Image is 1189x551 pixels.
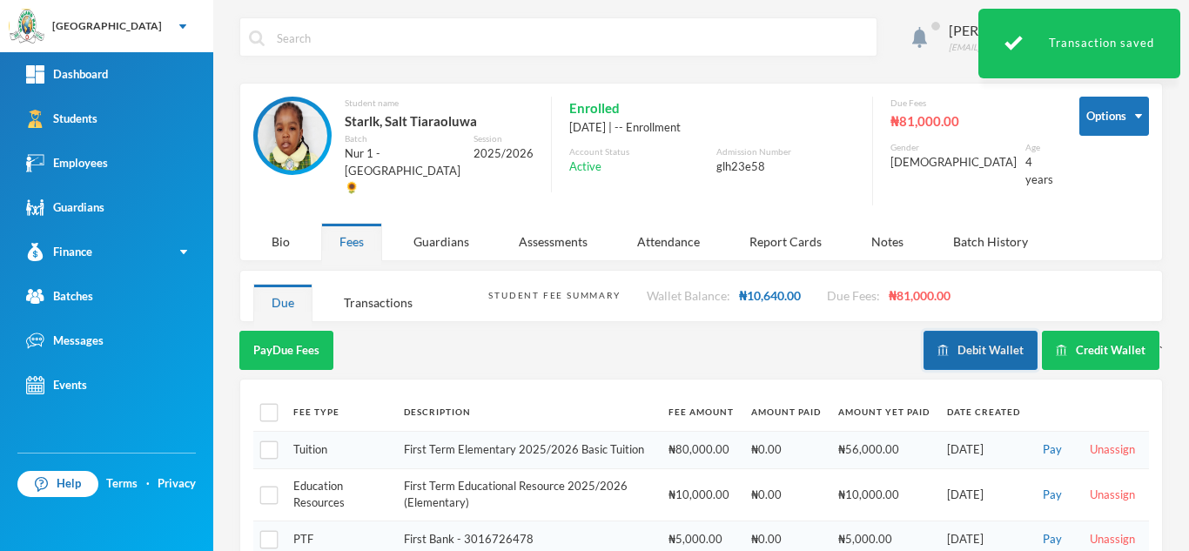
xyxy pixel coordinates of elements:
button: Options [1079,97,1149,136]
div: [DATE] | -- Enrollment [569,119,855,137]
span: Wallet Balance: [647,288,730,303]
div: Notes [853,223,922,260]
div: Guardians [26,198,104,217]
div: Session [474,132,534,145]
td: [DATE] [938,432,1029,469]
button: Debit Wallet [924,331,1038,370]
div: · [146,475,150,493]
span: Due Fees: [827,288,880,303]
img: logo [10,10,44,44]
button: Pay [1038,440,1067,460]
div: Admission Number [716,145,855,158]
img: search [249,30,265,46]
td: ₦10,000.00 [660,468,742,521]
th: Description [395,393,660,432]
th: Fee Type [285,393,395,432]
a: Privacy [158,475,196,493]
div: Bio [253,223,308,260]
span: ₦10,640.00 [739,288,801,303]
div: Report Cards [731,223,840,260]
td: First Term Elementary 2025/2026 Basic Tuition [395,432,660,469]
td: ₦80,000.00 [660,432,742,469]
div: Attendance [619,223,718,260]
div: Assessments [500,223,606,260]
th: Fee Amount [660,393,742,432]
div: Batch History [935,223,1046,260]
div: [DEMOGRAPHIC_DATA] [890,154,1017,171]
button: Pay [1038,530,1067,549]
div: Messages [26,332,104,350]
td: ₦10,000.00 [830,468,938,521]
div: Nur 1 - [GEOGRAPHIC_DATA]🌻 [345,145,460,197]
div: Batch [345,132,460,145]
button: Unassign [1085,486,1140,505]
img: STUDENT [258,101,327,171]
div: Transactions [326,284,431,321]
button: Unassign [1085,530,1140,549]
div: 4 years [1025,154,1053,188]
button: Pay [1038,486,1067,505]
div: Age [1025,141,1053,154]
td: ₦0.00 [742,432,830,469]
th: Amount Paid [742,393,830,432]
span: Enrolled [569,97,620,119]
th: Date Created [938,393,1029,432]
div: [GEOGRAPHIC_DATA] [52,18,162,34]
input: Search [275,18,868,57]
div: glh23e58 [716,158,855,176]
div: Starlk, Salt Tiaraoluwa [345,110,534,132]
span: ₦81,000.00 [889,288,951,303]
div: ₦81,000.00 [890,110,1053,132]
span: Active [569,158,601,176]
div: Account Status [569,145,708,158]
a: Terms [106,475,138,493]
div: Students [26,110,97,128]
div: Dashboard [26,65,108,84]
div: 2025/2026 [474,145,534,163]
th: Amount Yet Paid [830,393,938,432]
td: ₦56,000.00 [830,432,938,469]
div: [EMAIL_ADDRESS][DOMAIN_NAME] [949,41,1095,54]
div: Transaction saved [978,9,1180,78]
td: First Term Educational Resource 2025/2026 (Elementary) [395,468,660,521]
button: PayDue Fees [239,331,333,370]
div: ` [924,331,1163,370]
button: Credit Wallet [1042,331,1159,370]
button: Unassign [1085,440,1140,460]
div: Guardians [395,223,487,260]
div: Batches [26,287,93,306]
td: Education Resources [285,468,395,521]
div: Finance [26,243,92,261]
td: ₦0.00 [742,468,830,521]
div: Due Fees [890,97,1053,110]
div: Student name [345,97,534,110]
td: Tuition [285,432,395,469]
div: Student Fee Summary [488,289,620,302]
div: Fees [321,223,382,260]
div: Events [26,376,87,394]
div: Due [253,284,312,321]
div: Gender [890,141,1017,154]
a: Help [17,471,98,497]
td: [DATE] [938,468,1029,521]
div: Employees [26,154,108,172]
